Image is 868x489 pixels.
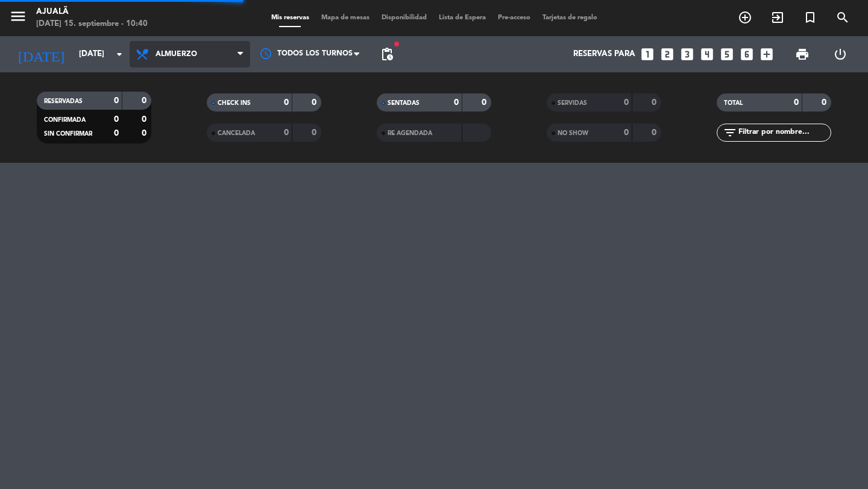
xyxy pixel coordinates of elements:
i: power_settings_new [833,47,848,62]
strong: 0 [142,115,149,124]
span: NO SHOW [558,130,588,136]
span: SENTADAS [388,100,420,106]
strong: 0 [794,98,799,107]
strong: 0 [114,115,119,124]
strong: 0 [454,98,459,107]
span: RESERVADAS [44,98,83,104]
strong: 0 [142,129,149,137]
strong: 0 [652,128,659,137]
strong: 0 [624,128,629,137]
i: add_box [759,46,775,62]
strong: 0 [652,98,659,107]
span: CANCELADA [218,130,255,136]
span: Pre-acceso [492,14,536,21]
span: TOTAL [724,100,743,106]
strong: 0 [482,98,489,107]
strong: 0 [114,96,119,105]
i: looks_3 [679,46,695,62]
strong: 0 [312,98,319,107]
i: looks_one [640,46,655,62]
strong: 0 [624,98,629,107]
i: looks_6 [739,46,755,62]
div: LOG OUT [821,36,859,72]
input: Filtrar por nombre... [737,126,831,139]
div: Ajualä [36,6,148,18]
i: turned_in_not [803,10,817,25]
span: fiber_manual_record [393,40,400,48]
strong: 0 [284,128,289,137]
span: Lista de Espera [433,14,492,21]
span: CHECK INS [218,100,251,106]
div: [DATE] 15. septiembre - 10:40 [36,18,148,30]
span: RE AGENDADA [388,130,432,136]
span: SIN CONFIRMAR [44,131,92,137]
span: Reservas para [573,49,635,59]
strong: 0 [312,128,319,137]
strong: 0 [142,96,149,105]
i: arrow_drop_down [112,47,127,62]
span: Almuerzo [156,50,197,58]
i: [DATE] [9,41,73,68]
strong: 0 [284,98,289,107]
i: looks_two [659,46,675,62]
i: search [835,10,850,25]
i: looks_4 [699,46,715,62]
span: Disponibilidad [376,14,433,21]
i: menu [9,7,27,25]
span: pending_actions [380,47,394,62]
i: add_circle_outline [738,10,752,25]
strong: 0 [822,98,829,107]
i: looks_5 [719,46,735,62]
button: menu [9,7,27,30]
span: print [795,47,810,62]
strong: 0 [114,129,119,137]
span: SERVIDAS [558,100,587,106]
span: CONFIRMADA [44,117,86,123]
span: Mis reservas [265,14,315,21]
span: Mapa de mesas [315,14,376,21]
i: exit_to_app [770,10,785,25]
span: Tarjetas de regalo [536,14,603,21]
i: filter_list [723,125,737,140]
